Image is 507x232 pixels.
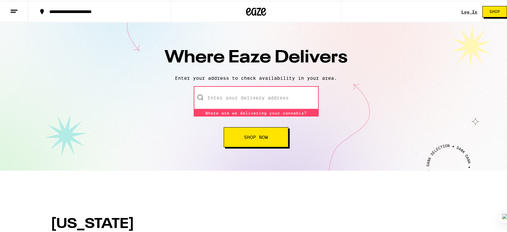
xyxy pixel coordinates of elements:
[489,9,500,13] span: Shop
[194,108,319,115] div: Where are we delivering your cannabis?
[51,216,461,230] h1: [US_STATE]
[482,5,507,16] button: Shop
[224,126,288,146] button: Shop Now
[461,9,477,13] a: Log In
[4,5,48,10] span: Hi. Need any help?
[139,45,373,69] h1: Where Eaze Delivers
[194,85,319,108] input: Enter your delivery address
[7,74,505,80] p: Enter your address to check availability in your area.
[244,134,268,139] span: Shop Now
